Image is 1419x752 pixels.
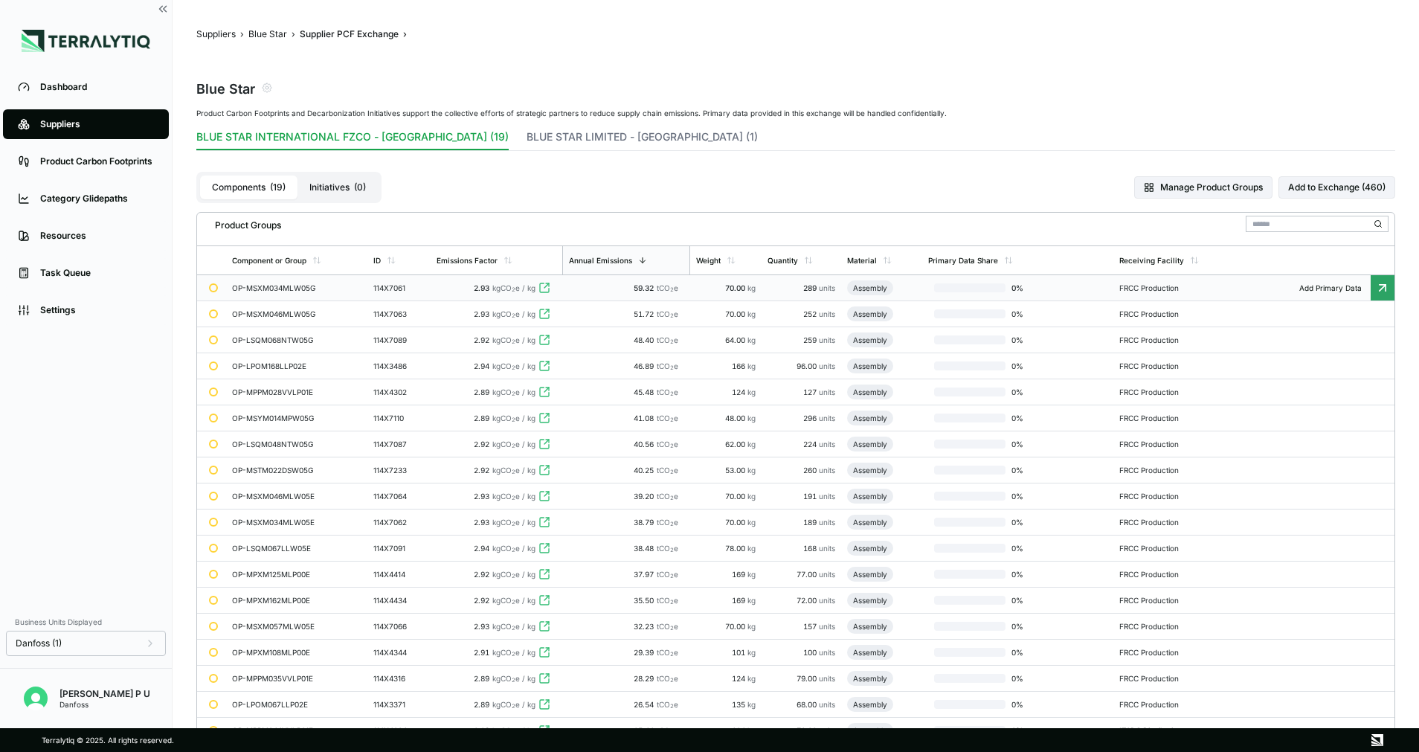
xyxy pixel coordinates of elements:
[512,312,515,319] sub: 2
[657,622,678,631] span: tCO e
[1005,492,1053,501] span: 0 %
[670,417,674,423] sub: 2
[853,622,887,631] div: Assembly
[819,544,835,553] span: units
[492,570,535,579] span: kgCO e / kg
[373,726,425,735] div: 114X4334
[853,674,887,683] div: Assembly
[373,700,425,709] div: 114X3371
[732,648,747,657] span: 101
[634,492,657,501] span: 39.20
[248,28,287,40] button: Blue Star
[512,573,515,579] sub: 2
[492,622,535,631] span: kgCO e / kg
[1005,674,1053,683] span: 0 %
[232,309,339,318] div: OP-MSXM046MLW05G
[1005,596,1053,605] span: 0 %
[40,118,154,130] div: Suppliers
[732,596,747,605] span: 169
[853,283,887,292] div: Assembly
[1119,256,1184,265] div: Receiving Facility
[232,361,339,370] div: OP-LPOM168LLP02E
[512,286,515,293] sub: 2
[803,335,819,344] span: 259
[270,181,286,193] span: ( 19 )
[373,596,425,605] div: 114X4434
[657,335,678,344] span: tCO e
[40,267,154,279] div: Task Queue
[1005,700,1053,709] span: 0 %
[232,466,339,475] div: OP-MSTM022DSW05G
[1119,596,1191,605] div: FRCC Production
[474,283,489,292] span: 2.93
[16,637,62,649] span: Danfoss (1)
[747,414,756,422] span: kg
[1005,388,1053,396] span: 0 %
[232,256,306,265] div: Component or Group
[634,544,657,553] span: 38.48
[1119,570,1191,579] div: FRCC Production
[732,570,747,579] span: 169
[670,677,674,684] sub: 2
[1119,388,1191,396] div: FRCC Production
[492,309,535,318] span: kgCO e / kg
[670,312,674,319] sub: 2
[512,495,515,501] sub: 2
[474,440,489,449] span: 2.92
[732,388,747,396] span: 124
[803,492,819,501] span: 191
[512,338,515,345] sub: 2
[373,388,425,396] div: 114X4302
[657,492,678,501] span: tCO e
[670,364,674,371] sub: 2
[232,440,339,449] div: OP-LSQM048NTW05G
[847,256,877,265] div: Material
[670,651,674,658] sub: 2
[634,700,657,709] span: 26.54
[492,518,535,527] span: kgCO e / kg
[732,700,747,709] span: 135
[797,361,819,370] span: 96.00
[232,622,339,631] div: OP-MSXM057MLW05E
[819,596,835,605] span: units
[1119,544,1191,553] div: FRCC Production
[634,466,657,475] span: 40.25
[853,518,887,527] div: Assembly
[819,492,835,501] span: units
[492,492,535,501] span: kgCO e / kg
[725,622,747,631] span: 70.00
[1005,414,1053,422] span: 0 %
[512,521,515,527] sub: 2
[670,495,674,501] sub: 2
[474,700,489,709] span: 2.89
[634,440,657,449] span: 40.56
[747,622,756,631] span: kg
[512,625,515,632] sub: 2
[474,596,489,605] span: 2.92
[232,492,339,501] div: OP-MSXM046MLW05E
[492,596,535,605] span: kgCO e / kg
[819,283,835,292] span: units
[40,193,154,205] div: Category Glidepaths
[373,361,425,370] div: 114X3486
[492,648,535,657] span: kgCO e / kg
[474,388,489,396] span: 2.89
[373,570,425,579] div: 114X4414
[634,622,657,631] span: 32.23
[512,443,515,449] sub: 2
[634,674,657,683] span: 28.29
[1119,648,1191,657] div: FRCC Production
[492,283,535,292] span: kgCO e / kg
[747,283,756,292] span: kg
[747,309,756,318] span: kg
[819,648,835,657] span: units
[292,28,295,40] span: ›
[725,309,747,318] span: 70.00
[1005,518,1053,527] span: 0 %
[657,283,678,292] span: tCO e
[196,28,236,40] button: Suppliers
[474,544,489,553] span: 2.94
[657,674,678,683] span: tCO e
[1119,622,1191,631] div: FRCC Production
[373,674,425,683] div: 114X4316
